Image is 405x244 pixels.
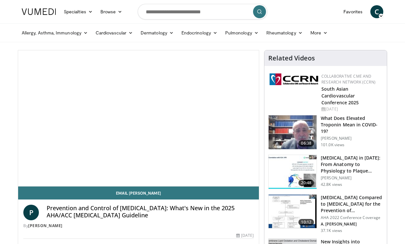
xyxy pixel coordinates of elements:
p: A. [PERSON_NAME] [321,222,383,227]
p: 101.0K views [321,142,344,148]
a: Allergy, Asthma, Immunology [18,26,92,39]
div: [DATE] [236,233,254,238]
input: Search topics, interventions [138,4,267,19]
a: P [23,205,39,220]
a: Cardiovascular [92,26,137,39]
a: South Asian Cardiovascular Conference 2025 [321,86,359,106]
span: 06:38 [298,140,314,147]
a: Browse [97,5,126,18]
video-js: Video Player [18,50,259,186]
p: AHA 2022 Conference Coverage [321,215,383,220]
img: 7c0f9b53-1609-4588-8498-7cac8464d722.150x105_q85_crop-smart_upscale.jpg [269,195,317,228]
a: 20:48 [MEDICAL_DATA] in [DATE]: From Anatomy to Physiology to Plaque Burden and … [PERSON_NAME] 4... [268,155,383,189]
a: More [307,26,331,39]
p: [PERSON_NAME] [321,175,383,181]
a: Email [PERSON_NAME] [18,186,259,199]
div: [DATE] [321,106,382,112]
a: Specialties [60,5,97,18]
h4: Related Videos [268,54,315,62]
div: By [23,223,254,229]
h3: [MEDICAL_DATA] in [DATE]: From Anatomy to Physiology to Plaque Burden and … [321,155,383,174]
h3: What Does Elevated Troponin Mean in COVID-19? [321,115,383,135]
p: 42.8K views [321,182,342,187]
a: Pulmonology [221,26,262,39]
a: Collaborative CME and Research Network (CCRN) [321,73,376,85]
img: 98daf78a-1d22-4ebe-927e-10afe95ffd94.150x105_q85_crop-smart_upscale.jpg [269,115,317,149]
h3: [MEDICAL_DATA] Compared to [MEDICAL_DATA] for the Prevention of… [321,194,383,214]
a: Favorites [340,5,366,18]
img: a04ee3ba-8487-4636-b0fb-5e8d268f3737.png.150x105_q85_autocrop_double_scale_upscale_version-0.2.png [270,73,318,85]
a: Dermatology [137,26,178,39]
a: [PERSON_NAME] [28,223,63,228]
a: C [370,5,383,18]
p: 37.1K views [321,228,342,233]
h4: Prevention and Control of [MEDICAL_DATA]: What's New in the 2025 AHA/ACC [MEDICAL_DATA] Guideline [47,205,254,219]
span: 20:48 [298,180,314,186]
a: Rheumatology [262,26,307,39]
a: Endocrinology [178,26,221,39]
span: 10:12 [298,219,314,225]
a: 06:38 What Does Elevated Troponin Mean in COVID-19? [PERSON_NAME] 101.0K views [268,115,383,149]
img: 823da73b-7a00-425d-bb7f-45c8b03b10c3.150x105_q85_crop-smart_upscale.jpg [269,155,317,189]
a: 10:12 [MEDICAL_DATA] Compared to [MEDICAL_DATA] for the Prevention of… AHA 2022 Conference Covera... [268,194,383,233]
p: [PERSON_NAME] [321,136,383,141]
img: VuMedi Logo [22,8,56,15]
